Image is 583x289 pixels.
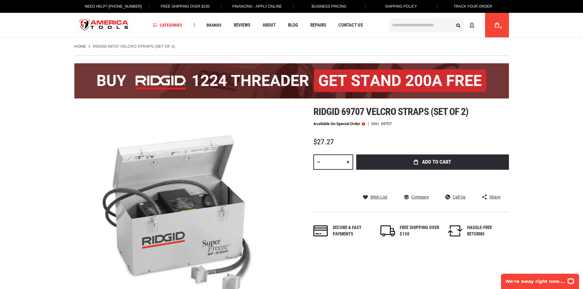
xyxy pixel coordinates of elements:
div: Secure & fast payments [333,224,372,238]
span: Reviews [234,23,250,28]
iframe: Secure express checkout frame [355,172,510,189]
div: 69707 [381,122,392,126]
img: payments [313,225,328,236]
img: shipping [380,225,395,236]
span: Ridgid 69707 velcro straps (set of 2) [313,106,468,117]
a: Contact Us [336,21,366,29]
span: Compare [411,195,429,199]
div: HASSLE-FREE RETURNS [467,224,507,238]
span: $27.27 [313,138,334,146]
span: Categories [153,23,182,27]
button: Add to Cart [356,154,509,170]
p: Available on Special Order [313,122,365,126]
span: Share [489,195,500,199]
span: Blog [288,23,298,28]
span: About [263,23,276,28]
img: returns [448,225,462,236]
strong: SKU [371,122,381,126]
a: store logo [74,14,134,37]
a: Brands [204,21,224,29]
a: Call Us [445,194,465,200]
span: Add to Cart [422,159,451,165]
button: Search [453,19,464,31]
span: Call Us [453,195,465,199]
iframe: LiveChat chat widget [497,270,583,289]
img: America Tools [74,14,134,37]
span: Brands [207,23,222,27]
img: BOGO: Buy the RIDGID® 1224 Threader (26092), get the 92467 200A Stand FREE! [74,63,509,98]
a: 0 [491,13,503,37]
span: Wish List [370,195,387,199]
a: Reviews [231,21,253,29]
div: FREE SHIPPING OVER $150 [400,224,439,238]
a: About [260,21,278,29]
a: Wish List [363,194,387,200]
span: Repairs [310,23,326,28]
a: Home [74,44,86,49]
a: Repairs [308,21,329,29]
span: 0 [500,26,502,29]
span: Contact Us [338,23,363,28]
a: Categories [150,21,185,29]
a: Compare [404,194,429,200]
span: Shipping Policy [385,4,417,9]
a: Blog [285,21,301,29]
strong: RIDGID 69707 VELCRO STRAPS (SET OF 2) [93,44,175,49]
